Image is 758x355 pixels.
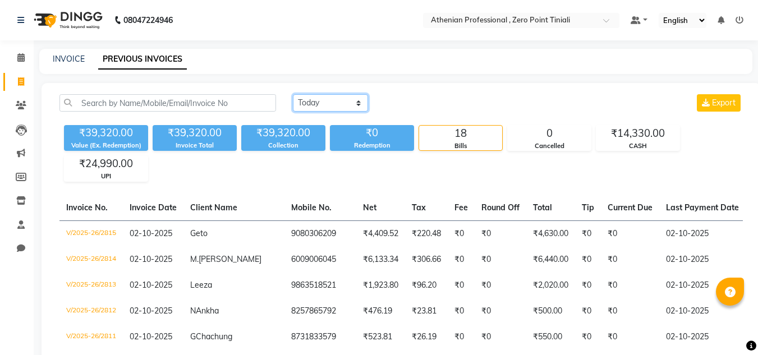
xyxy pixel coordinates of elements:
td: ₹96.20 [405,273,448,298]
div: Cancelled [508,141,591,151]
td: 02-10-2025 [659,298,746,324]
td: 8731833579 [284,324,356,350]
td: 6009006045 [284,247,356,273]
td: ₹0 [448,298,475,324]
td: ₹476.19 [356,298,405,324]
div: CASH [596,141,679,151]
a: INVOICE [53,54,85,64]
td: ₹0 [575,298,601,324]
span: Round Off [481,202,520,213]
td: V/2025-26/2812 [59,298,123,324]
span: [PERSON_NAME] [199,254,261,264]
td: ₹0 [475,324,526,350]
span: Total [533,202,552,213]
td: 9080306209 [284,220,356,247]
div: Collection [241,141,325,150]
td: ₹1,923.80 [356,273,405,298]
td: 02-10-2025 [659,220,746,247]
td: ₹26.19 [405,324,448,350]
td: 02-10-2025 [659,247,746,273]
td: ₹0 [475,273,526,298]
td: ₹0 [448,324,475,350]
td: V/2025-26/2811 [59,324,123,350]
td: ₹4,630.00 [526,220,575,247]
td: 02-10-2025 [659,324,746,350]
td: ₹0 [575,247,601,273]
span: Geto [190,228,208,238]
div: 18 [419,126,502,141]
td: ₹0 [575,220,601,247]
span: Export [712,98,736,108]
td: ₹500.00 [526,298,575,324]
td: V/2025-26/2813 [59,273,123,298]
td: ₹0 [575,324,601,350]
span: Invoice Date [130,202,177,213]
span: M. [190,254,199,264]
span: Current Due [608,202,653,213]
div: ₹14,330.00 [596,126,679,141]
td: 9863518521 [284,273,356,298]
td: ₹0 [601,273,659,298]
span: Tip [582,202,594,213]
span: 02-10-2025 [130,331,172,342]
span: Net [363,202,376,213]
div: 0 [508,126,591,141]
td: V/2025-26/2815 [59,220,123,247]
button: Export [697,94,741,112]
input: Search by Name/Mobile/Email/Invoice No [59,94,276,112]
img: logo [29,4,105,36]
td: ₹6,133.34 [356,247,405,273]
span: G [190,331,196,342]
span: Mobile No. [291,202,332,213]
span: Tax [412,202,426,213]
td: ₹0 [601,247,659,273]
div: ₹0 [330,125,414,141]
td: ₹0 [601,220,659,247]
td: ₹0 [475,298,526,324]
td: 02-10-2025 [659,273,746,298]
td: ₹2,020.00 [526,273,575,298]
span: 02-10-2025 [130,228,172,238]
td: ₹0 [448,247,475,273]
div: ₹39,320.00 [64,125,148,141]
span: 02-10-2025 [130,254,172,264]
td: ₹0 [601,298,659,324]
div: ₹39,320.00 [153,125,237,141]
div: Bills [419,141,502,151]
a: PREVIOUS INVOICES [98,49,187,70]
td: 8257865792 [284,298,356,324]
td: ₹220.48 [405,220,448,247]
td: ₹23.81 [405,298,448,324]
td: ₹0 [448,273,475,298]
span: Leeza [190,280,212,290]
span: 02-10-2025 [130,280,172,290]
span: Last Payment Date [666,202,739,213]
td: ₹4,409.52 [356,220,405,247]
div: Value (Ex. Redemption) [64,141,148,150]
span: Fee [454,202,468,213]
div: ₹39,320.00 [241,125,325,141]
td: V/2025-26/2814 [59,247,123,273]
b: 08047224946 [123,4,173,36]
td: ₹0 [475,220,526,247]
td: ₹0 [448,220,475,247]
td: ₹550.00 [526,324,575,350]
span: Client Name [190,202,237,213]
td: ₹0 [575,273,601,298]
div: ₹24,990.00 [65,156,148,172]
span: N [190,306,196,316]
td: ₹0 [601,324,659,350]
span: Chachung [196,331,232,342]
span: Ankha [196,306,219,316]
td: ₹0 [475,247,526,273]
div: Redemption [330,141,414,150]
div: Invoice Total [153,141,237,150]
span: 02-10-2025 [130,306,172,316]
td: ₹6,440.00 [526,247,575,273]
div: UPI [65,172,148,181]
span: Invoice No. [66,202,108,213]
td: ₹306.66 [405,247,448,273]
td: ₹523.81 [356,324,405,350]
